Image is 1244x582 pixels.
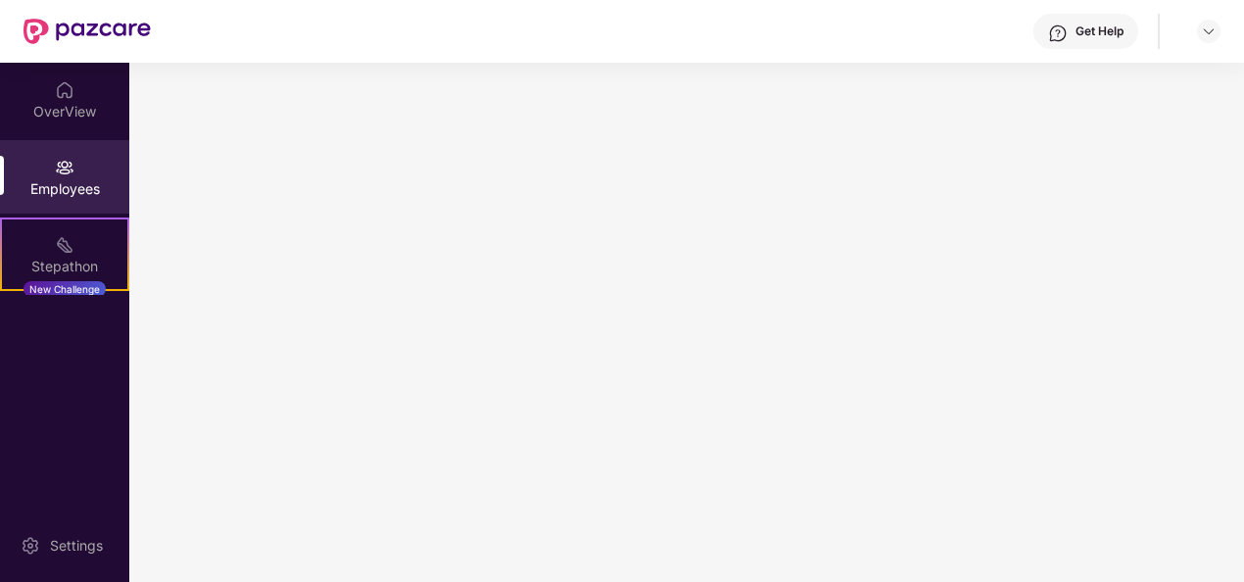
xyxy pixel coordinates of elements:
[24,281,106,297] div: New Challenge
[55,158,74,177] img: svg+xml;base64,PHN2ZyBpZD0iRW1wbG95ZWVzIiB4bWxucz0iaHR0cDovL3d3dy53My5vcmcvMjAwMC9zdmciIHdpZHRoPS...
[1048,24,1068,43] img: svg+xml;base64,PHN2ZyBpZD0iSGVscC0zMngzMiIgeG1sbnM9Imh0dHA6Ly93d3cudzMub3JnLzIwMDAvc3ZnIiB3aWR0aD...
[1201,24,1217,39] img: svg+xml;base64,PHN2ZyBpZD0iRHJvcGRvd24tMzJ4MzIiIHhtbG5zPSJodHRwOi8vd3d3LnczLm9yZy8yMDAwL3N2ZyIgd2...
[1076,24,1124,39] div: Get Help
[24,19,151,44] img: New Pazcare Logo
[21,536,40,556] img: svg+xml;base64,PHN2ZyBpZD0iU2V0dGluZy0yMHgyMCIgeG1sbnM9Imh0dHA6Ly93d3cudzMub3JnLzIwMDAvc3ZnIiB3aW...
[55,235,74,255] img: svg+xml;base64,PHN2ZyB4bWxucz0iaHR0cDovL3d3dy53My5vcmcvMjAwMC9zdmciIHdpZHRoPSIyMSIgaGVpZ2h0PSIyMC...
[2,257,127,276] div: Stepathon
[55,80,74,100] img: svg+xml;base64,PHN2ZyBpZD0iSG9tZSIgeG1sbnM9Imh0dHA6Ly93d3cudzMub3JnLzIwMDAvc3ZnIiB3aWR0aD0iMjAiIG...
[44,536,109,556] div: Settings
